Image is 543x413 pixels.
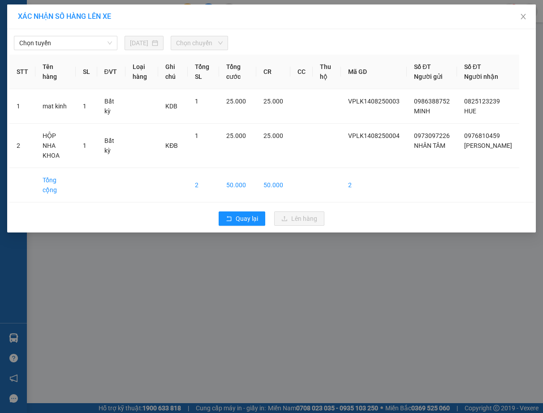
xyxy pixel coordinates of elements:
[3,65,55,70] span: In ngày:
[414,63,431,70] span: Số ĐT
[158,55,188,89] th: Ghi chú
[464,63,481,70] span: Số ĐT
[290,55,313,89] th: CC
[125,55,158,89] th: Loại hàng
[256,55,290,89] th: CR
[130,38,150,48] input: 14/08/2025
[20,65,55,70] span: 10:56:16 [DATE]
[464,132,500,139] span: 0976810459
[464,108,476,115] span: HUE
[414,98,450,105] span: 0986388752
[35,55,76,89] th: Tên hàng
[35,89,76,124] td: mat kinh
[9,89,35,124] td: 1
[348,98,400,105] span: VPLK1408250003
[71,5,123,13] strong: ĐỒNG PHƯỚC
[97,124,125,168] td: Bất kỳ
[9,124,35,168] td: 2
[3,5,43,45] img: logo
[71,27,123,38] span: 01 Võ Văn Truyện, KP.1, Phường 2
[188,168,219,202] td: 2
[18,12,111,21] span: XÁC NHẬN SỐ HÀNG LÊN XE
[83,142,86,149] span: 1
[414,142,445,149] span: NHÂN TÂM
[219,55,256,89] th: Tổng cước
[19,36,112,50] span: Chọn tuyến
[45,57,94,64] span: VPLK1408250005
[3,58,94,63] span: [PERSON_NAME]:
[464,98,500,105] span: 0825123239
[520,13,527,20] span: close
[263,132,283,139] span: 25.000
[414,108,430,115] span: MINH
[274,211,324,226] button: uploadLên hàng
[97,55,125,89] th: ĐVT
[97,89,125,124] td: Bất kỳ
[83,103,86,110] span: 1
[165,142,178,149] span: KĐB
[219,168,256,202] td: 50.000
[165,103,177,110] span: KDB
[341,168,407,202] td: 2
[71,40,110,45] span: Hotline: 19001152
[76,55,97,89] th: SL
[24,48,110,56] span: -----------------------------------------
[348,132,400,139] span: VPLK1408250004
[226,132,246,139] span: 25.000
[9,55,35,89] th: STT
[341,55,407,89] th: Mã GD
[176,36,223,50] span: Chọn chuyến
[35,124,76,168] td: HỘP NHA KHOA
[226,215,232,223] span: rollback
[313,55,341,89] th: Thu hộ
[511,4,536,30] button: Close
[256,168,290,202] td: 50.000
[464,142,512,149] span: [PERSON_NAME]
[188,55,219,89] th: Tổng SL
[236,214,258,224] span: Quay lại
[35,168,76,202] td: Tổng cộng
[226,98,246,105] span: 25.000
[414,73,443,80] span: Người gửi
[195,132,198,139] span: 1
[263,98,283,105] span: 25.000
[195,98,198,105] span: 1
[219,211,265,226] button: rollbackQuay lại
[414,132,450,139] span: 0973097226
[464,73,498,80] span: Người nhận
[71,14,121,26] span: Bến xe [GEOGRAPHIC_DATA]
